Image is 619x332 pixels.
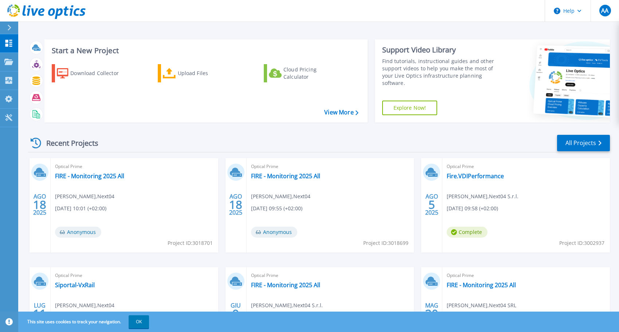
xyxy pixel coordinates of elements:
[28,134,108,152] div: Recent Projects
[557,135,610,151] a: All Projects
[178,66,236,81] div: Upload Files
[447,227,487,238] span: Complete
[382,101,438,115] a: Explore Now!
[601,8,608,13] span: AA
[324,109,358,116] a: View More
[447,281,516,289] a: FIRE - Monitoring 2025 All
[229,202,242,208] span: 18
[229,300,243,327] div: GIU 2025
[382,45,501,55] div: Support Video Library
[33,202,46,208] span: 18
[363,239,408,247] span: Project ID: 3018699
[425,191,439,218] div: AGO 2025
[251,204,302,212] span: [DATE] 09:55 (+02:00)
[382,58,501,87] div: Find tutorials, instructional guides and other support videos to help you make the most of your L...
[33,310,46,317] span: 11
[55,272,214,280] span: Optical Prime
[70,66,129,81] div: Download Collector
[251,301,323,309] span: [PERSON_NAME] , Next04 S.r.l.
[55,163,214,171] span: Optical Prime
[55,301,114,309] span: [PERSON_NAME] , Next04
[158,64,239,82] a: Upload Files
[55,172,124,180] a: FIRE - Monitoring 2025 All
[251,272,410,280] span: Optical Prime
[264,64,345,82] a: Cloud Pricing Calculator
[55,281,95,289] a: Siportal-VxRail
[251,163,410,171] span: Optical Prime
[559,239,604,247] span: Project ID: 3002937
[251,172,320,180] a: FIRE - Monitoring 2025 All
[168,239,213,247] span: Project ID: 3018701
[20,315,149,328] span: This site uses cookies to track your navigation.
[447,172,504,180] a: Fire.VDIPerformance
[251,227,297,238] span: Anonymous
[425,310,438,317] span: 30
[447,272,606,280] span: Optical Prime
[428,202,435,208] span: 5
[33,191,47,218] div: AGO 2025
[447,192,518,200] span: [PERSON_NAME] , Next04 S.r.l.
[52,64,133,82] a: Download Collector
[52,47,358,55] h3: Start a New Project
[425,300,439,327] div: MAG 2025
[55,204,106,212] span: [DATE] 10:01 (+02:00)
[447,204,498,212] span: [DATE] 09:58 (+02:00)
[55,227,101,238] span: Anonymous
[447,163,606,171] span: Optical Prime
[33,300,47,327] div: LUG 2025
[232,310,239,317] span: 9
[55,192,114,200] span: [PERSON_NAME] , Next04
[283,66,342,81] div: Cloud Pricing Calculator
[447,301,516,309] span: [PERSON_NAME] , Next04 SRL
[251,281,320,289] a: FIRE - Monitoring 2025 All
[251,192,310,200] span: [PERSON_NAME] , Next04
[229,191,243,218] div: AGO 2025
[129,315,149,328] button: OK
